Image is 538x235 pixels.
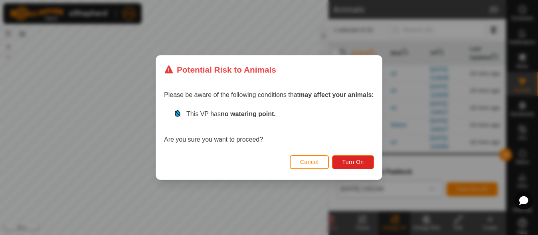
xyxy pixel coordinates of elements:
strong: may affect your animals: [299,91,374,98]
strong: no watering point. [221,111,276,117]
span: Turn On [342,159,364,165]
div: Are you sure you want to proceed? [164,109,374,144]
button: Cancel [290,155,329,169]
button: Turn On [332,155,374,169]
span: This VP has [186,111,276,117]
span: Please be aware of the following conditions that [164,91,374,98]
span: Cancel [300,159,319,165]
div: Potential Risk to Animals [164,63,276,76]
